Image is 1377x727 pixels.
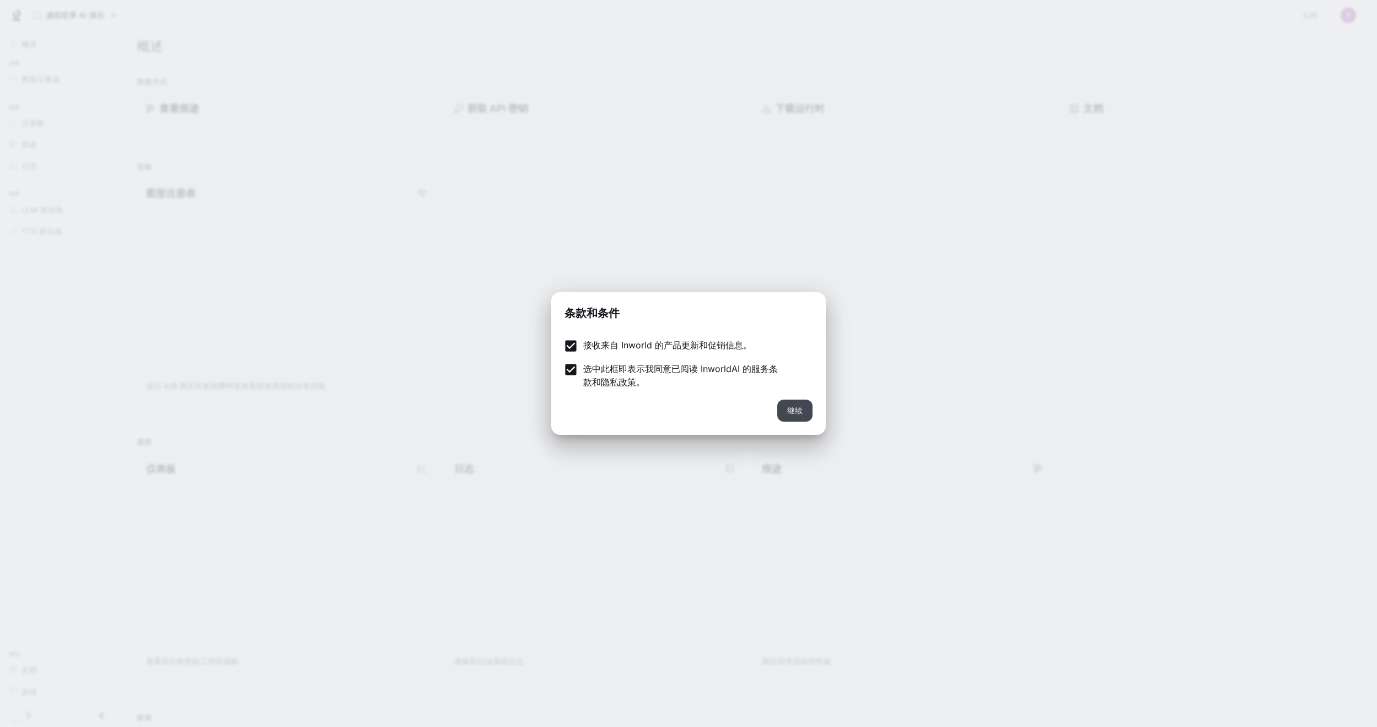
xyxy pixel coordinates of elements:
[592,376,601,387] font: 和
[777,400,813,422] button: 继续
[601,376,636,387] a: 隐私政策
[583,363,751,374] font: 选中此框即表示我同意已阅读 InworldAI 的
[787,406,803,415] font: 继续
[636,376,645,387] font: 。
[583,340,752,351] font: 接收来自 Inworld 的产品更新和促销信息。
[564,306,620,320] font: 条款和条件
